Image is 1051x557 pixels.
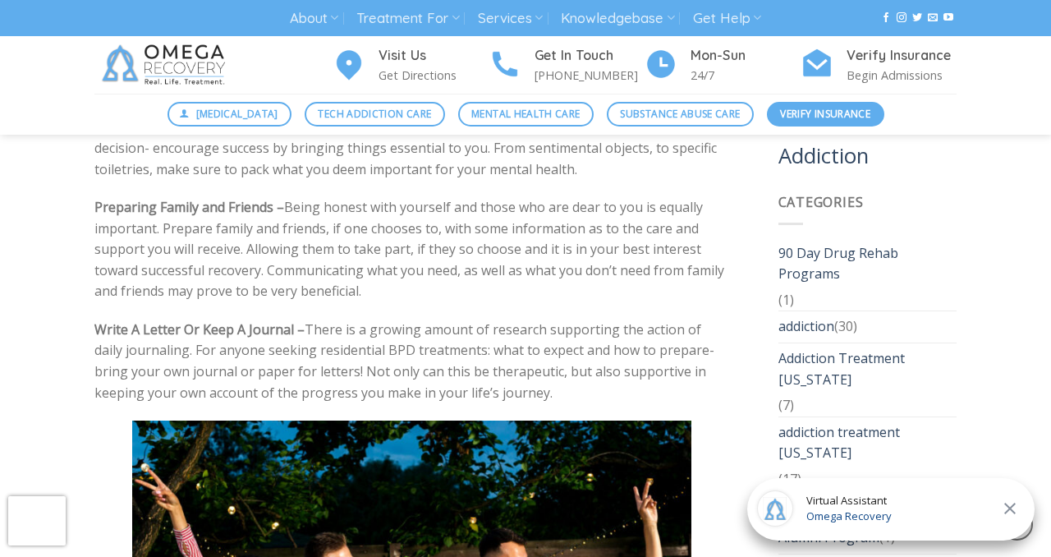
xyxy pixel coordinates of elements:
h4: Mon-Sun [691,45,801,67]
img: Omega Recovery [94,36,238,94]
a: [MEDICAL_DATA] [168,102,292,127]
p: Get Directions [379,66,489,85]
a: Follow on Facebook [881,12,891,24]
a: 90 Day Drug Rehab Programs [778,238,957,290]
a: Verify Insurance [767,102,884,127]
span: Categories [778,193,864,211]
a: Follow on Instagram [897,12,906,24]
span: [MEDICAL_DATA] [196,106,278,122]
a: Substance Abuse Care [607,102,754,127]
a: addiction treatment [US_STATE] [778,417,957,469]
a: Treatment For [356,3,459,34]
a: Follow on Twitter [912,12,922,24]
a: Mental Health Care [458,102,594,127]
span: Tech Addiction Care [318,106,431,122]
span: Substance Abuse Care [620,106,740,122]
a: Visit Us Get Directions [333,45,489,85]
p: Begin Admissions [847,66,957,85]
h4: Get In Touch [535,45,645,67]
p: 24/7 [691,66,801,85]
a: Send us an email [928,12,938,24]
b: Write A Letter Or Keep A Journal – [94,320,305,338]
a: Get Help [693,3,761,34]
h4: Verify Insurance [847,45,957,67]
li: (1) [778,238,957,311]
a: Follow on YouTube [943,12,953,24]
h4: Visit Us [379,45,489,67]
a: Services [478,3,543,34]
a: About [290,3,338,34]
span: Verify Insurance [780,106,870,122]
span: Being honest with yourself and those who are dear to you is equally important. Prepare family and... [94,198,724,300]
p: [PHONE_NUMBER] [535,66,645,85]
a: addiction [778,311,834,343]
li: (30) [778,311,957,343]
a: Knowledgebase [561,3,674,34]
span: There is a growing amount of research supporting the action of daily journaling. For anyone seeki... [94,320,714,402]
a: Verify Insurance Begin Admissions [801,45,957,85]
span: What each person will find essential depends on the person indeed. Taking a positive action towar... [94,97,723,178]
iframe: reCAPTCHA [8,496,66,545]
a: Tech Addiction Care [305,102,445,127]
a: Addiction Treatment [US_STATE] [778,343,957,395]
b: Preparing Family and Friends – [94,198,284,216]
li: (17) [778,417,957,490]
span: Mental Health Care [471,106,580,122]
a: Get In Touch [PHONE_NUMBER] [489,45,645,85]
li: (7) [778,343,957,417]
